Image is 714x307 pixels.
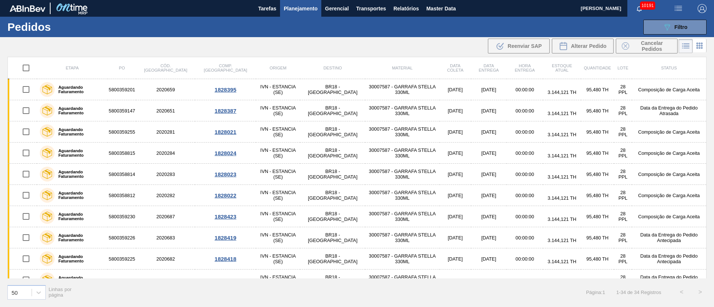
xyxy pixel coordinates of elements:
[548,259,576,264] span: 3.144,121 TH
[300,100,365,121] td: BR18 - [GEOGRAPHIC_DATA]
[365,270,440,291] td: 30007587 - GARRAFA STELLA 330ML
[471,121,506,143] td: [DATE]
[632,164,707,185] td: Composição de Carga Aceita
[471,227,506,248] td: [DATE]
[325,4,349,13] span: Gerencial
[258,4,276,13] span: Tarefas
[614,121,631,143] td: 28 PPL
[256,185,300,206] td: IVN - ESTANCIA (SE)
[356,4,386,13] span: Transportes
[196,171,255,177] div: 1828023
[506,227,543,248] td: 00:00:00
[196,235,255,241] div: 1828419
[632,248,707,270] td: Data da Entrega do Pedido Antecipada
[365,185,440,206] td: 30007587 - GARRAFA STELLA 330ML
[581,100,614,121] td: 95,480 TH
[552,39,614,53] div: Alterar Pedido
[632,143,707,164] td: Composição de Carga Aceita
[107,143,136,164] td: 5800358815
[196,86,255,93] div: 1828395
[256,270,300,291] td: IVN - ESTANCIA (SE)
[107,185,136,206] td: 5800358812
[614,100,631,121] td: 28 PPL
[506,270,543,291] td: 00:00:00
[691,283,710,301] button: >
[55,85,104,94] label: Aguardando Faturamento
[270,66,286,70] span: Origem
[300,121,365,143] td: BR18 - [GEOGRAPHIC_DATA]
[471,100,506,121] td: [DATE]
[144,63,187,72] span: Cód. [GEOGRAPHIC_DATA]
[393,4,419,13] span: Relatórios
[548,174,576,180] span: 3.144,121 TH
[66,66,79,70] span: Etapa
[447,63,463,72] span: Data coleta
[365,248,440,270] td: 30007587 - GARRAFA STELLA 330ML
[256,143,300,164] td: IVN - ESTANCIA (SE)
[136,143,195,164] td: 2020284
[365,100,440,121] td: 30007587 - GARRAFA STELLA 330ML
[471,206,506,227] td: [DATE]
[440,100,471,121] td: [DATE]
[196,129,255,135] div: 1828021
[300,206,365,227] td: BR18 - [GEOGRAPHIC_DATA]
[136,79,195,100] td: 2020659
[548,89,576,95] span: 3.144,121 TH
[581,164,614,185] td: 95,480 TH
[440,270,471,291] td: [DATE]
[471,143,506,164] td: [DATE]
[674,4,683,13] img: userActions
[440,79,471,100] td: [DATE]
[49,287,72,298] span: Linhas por página
[581,143,614,164] td: 95,480 TH
[672,283,691,301] button: <
[55,212,104,221] label: Aguardando Faturamento
[632,40,672,52] span: Cancelar Pedidos
[506,206,543,227] td: 00:00:00
[136,206,195,227] td: 2020687
[196,256,255,262] div: 1828418
[55,148,104,157] label: Aguardando Faturamento
[55,127,104,136] label: Aguardando Faturamento
[614,164,631,185] td: 28 PPL
[632,185,707,206] td: Composição de Carga Aceita
[440,248,471,270] td: [DATE]
[616,290,661,295] span: 1 - 34 de 34 Registros
[614,79,631,100] td: 28 PPL
[107,164,136,185] td: 5800358814
[256,206,300,227] td: IVN - ESTANCIA (SE)
[256,248,300,270] td: IVN - ESTANCIA (SE)
[284,4,318,13] span: Planejamento
[300,248,365,270] td: BR18 - [GEOGRAPHIC_DATA]
[365,79,440,100] td: 30007587 - GARRAFA STELLA 330ML
[488,39,550,53] button: Reenviar SAP
[581,227,614,248] td: 95,480 TH
[632,270,707,291] td: Data da Entrega do Pedido Antecipada
[471,79,506,100] td: [DATE]
[581,79,614,100] td: 95,480 TH
[632,100,707,121] td: Data da Entrega do Pedido Atrasada
[548,238,576,243] span: 3.144,121 TH
[552,63,572,72] span: Estoque atual
[107,121,136,143] td: 5800359255
[614,143,631,164] td: 28 PPL
[440,185,471,206] td: [DATE]
[471,185,506,206] td: [DATE]
[471,164,506,185] td: [DATE]
[8,248,707,270] a: Aguardando Faturamento58003592252020682IVN - ESTANCIA (SE)BR18 - [GEOGRAPHIC_DATA]30007587 - GARR...
[8,143,707,164] a: Aguardando Faturamento58003588152020284IVN - ESTANCIA (SE)BR18 - [GEOGRAPHIC_DATA]30007587 - GARR...
[107,100,136,121] td: 5800359147
[107,227,136,248] td: 5800359226
[471,270,506,291] td: [DATE]
[55,191,104,200] label: Aguardando Faturamento
[365,227,440,248] td: 30007587 - GARRAFA STELLA 330ML
[55,233,104,242] label: Aguardando Faturamento
[440,227,471,248] td: [DATE]
[8,185,707,206] a: Aguardando Faturamento58003588122020282IVN - ESTANCIA (SE)BR18 - [GEOGRAPHIC_DATA]30007587 - GARR...
[581,206,614,227] td: 95,480 TH
[365,164,440,185] td: 30007587 - GARRAFA STELLA 330ML
[300,185,365,206] td: BR18 - [GEOGRAPHIC_DATA]
[632,227,707,248] td: Data da Entrega do Pedido Antecipada
[256,79,300,100] td: IVN - ESTANCIA (SE)
[55,275,104,284] label: Aguardando Faturamento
